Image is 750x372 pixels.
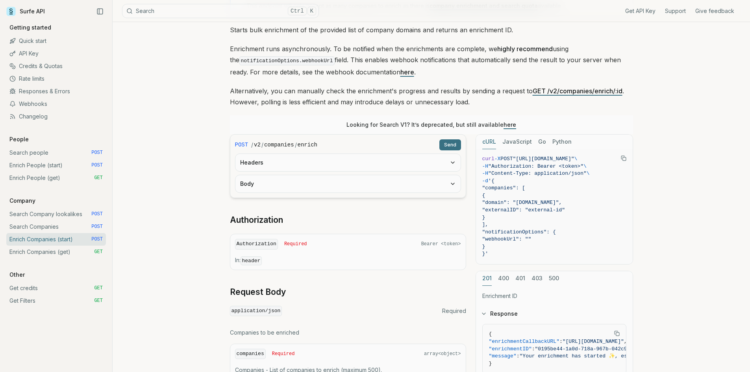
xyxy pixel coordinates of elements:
[520,353,704,359] span: "Your enrichment has started ✨, estimated time: 2 seconds."
[298,141,317,149] code: enrich
[94,175,103,181] span: GET
[489,331,492,337] span: {
[439,139,461,150] button: Send
[235,239,278,250] code: Authorization
[6,135,32,143] p: People
[489,346,532,352] span: "enrichmentID"
[538,135,546,149] button: Go
[230,306,282,316] code: application/json
[665,7,686,15] a: Support
[574,156,578,162] span: \
[482,170,489,176] span: -H
[6,146,106,159] a: Search people POST
[122,4,319,18] button: SearchCtrlK
[400,68,414,76] a: here
[625,7,656,15] a: Get API Key
[91,162,103,168] span: POST
[284,241,307,247] span: Required
[482,207,565,213] span: "externalID": "external-id"
[261,141,263,149] span: /
[94,6,106,17] button: Collapse Sidebar
[91,150,103,156] span: POST
[482,222,489,228] span: ],
[6,282,106,294] a: Get credits GET
[482,178,489,184] span: -d
[6,35,106,47] a: Quick start
[6,271,28,279] p: Other
[6,85,106,98] a: Responses & Errors
[230,329,466,337] p: Companies to be enriched
[482,236,531,242] span: "webhookUrl": ""
[94,285,103,291] span: GET
[230,24,633,35] p: Starts bulk enrichment of the provided list of company domains and returns an enrichment ID.
[91,211,103,217] span: POST
[494,156,501,162] span: -X
[531,271,543,286] button: 403
[489,339,559,344] span: "enrichmentCallbackURL"
[235,256,461,265] p: In:
[91,236,103,242] span: POST
[552,135,572,149] button: Python
[6,197,39,205] p: Company
[488,178,494,184] span: '{
[482,271,492,286] button: 201
[497,45,553,53] strong: highly recommend
[295,141,297,149] span: /
[241,256,262,265] code: header
[482,156,494,162] span: curl
[6,246,106,258] a: Enrich Companies (get) GET
[6,172,106,184] a: Enrich People (get) GET
[6,294,106,307] a: Get Filters GET
[482,163,489,169] span: -H
[235,154,461,171] button: Headers
[618,152,630,164] button: Copy Text
[235,175,461,192] button: Body
[500,156,513,162] span: POST
[533,87,622,95] a: GET /v2/companies/enrich/:id
[346,121,516,129] p: Looking for Search V1? It’s deprecated, but still available
[235,141,248,149] span: POST
[230,43,633,78] p: Enrichment runs asynchronously. To be notified when the enrichments are complete, we using the fi...
[482,185,525,191] span: "companies": [
[482,292,626,300] p: Enrichment ID
[515,271,525,286] button: 401
[488,163,583,169] span: "Authorization: Bearer <token>"
[6,60,106,72] a: Credits & Quotas
[504,121,516,128] a: here
[6,159,106,172] a: Enrich People (start) POST
[488,170,587,176] span: "Content-Type: application/json"
[424,351,461,357] span: array<object>
[6,72,106,85] a: Rate limits
[235,349,266,359] code: companies
[482,192,485,198] span: {
[272,351,295,357] span: Required
[6,220,106,233] a: Search Companies POST
[421,241,461,247] span: Bearer <token>
[563,339,624,344] span: "[URL][DOMAIN_NAME]"
[442,307,466,315] span: Required
[489,353,517,359] span: "message"
[230,287,286,298] a: Request Body
[482,135,496,149] button: cURL
[482,244,485,250] span: }
[695,7,734,15] a: Give feedback
[288,7,307,15] kbd: Ctrl
[476,304,633,324] button: Response
[489,361,492,366] span: }
[498,271,509,286] button: 400
[624,339,627,344] span: ,
[587,170,590,176] span: \
[482,200,562,205] span: "domain": "[DOMAIN_NAME]",
[91,224,103,230] span: POST
[307,7,316,15] kbd: K
[6,47,106,60] a: API Key
[482,215,485,220] span: }
[94,298,103,304] span: GET
[6,24,54,31] p: Getting started
[239,56,335,65] code: notificationOptions.webhookUrl
[502,135,532,149] button: JavaScript
[482,251,489,257] span: }'
[559,339,563,344] span: :
[532,346,535,352] span: :
[611,328,623,339] button: Copy Text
